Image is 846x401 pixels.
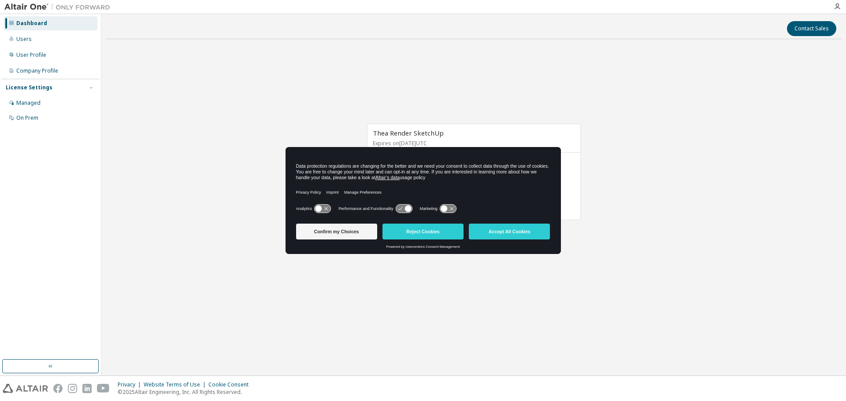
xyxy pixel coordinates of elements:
div: Privacy [118,381,144,388]
img: altair_logo.svg [3,384,48,393]
img: Altair One [4,3,115,11]
img: facebook.svg [53,384,63,393]
img: youtube.svg [97,384,110,393]
div: Users [16,36,32,43]
div: User Profile [16,52,46,59]
div: On Prem [16,114,38,121]
span: Thea Render SketchUp [373,129,444,137]
p: © 2025 Altair Engineering, Inc. All Rights Reserved. [118,388,254,396]
img: instagram.svg [68,384,77,393]
img: linkedin.svg [82,384,92,393]
div: License Settings [6,84,52,91]
div: Cookie Consent [208,381,254,388]
div: Managed [16,99,41,107]
button: Contact Sales [787,21,836,36]
div: Dashboard [16,20,47,27]
div: Company Profile [16,67,58,74]
div: Website Terms of Use [144,381,208,388]
p: Expires on [DATE] UTC [373,140,573,147]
